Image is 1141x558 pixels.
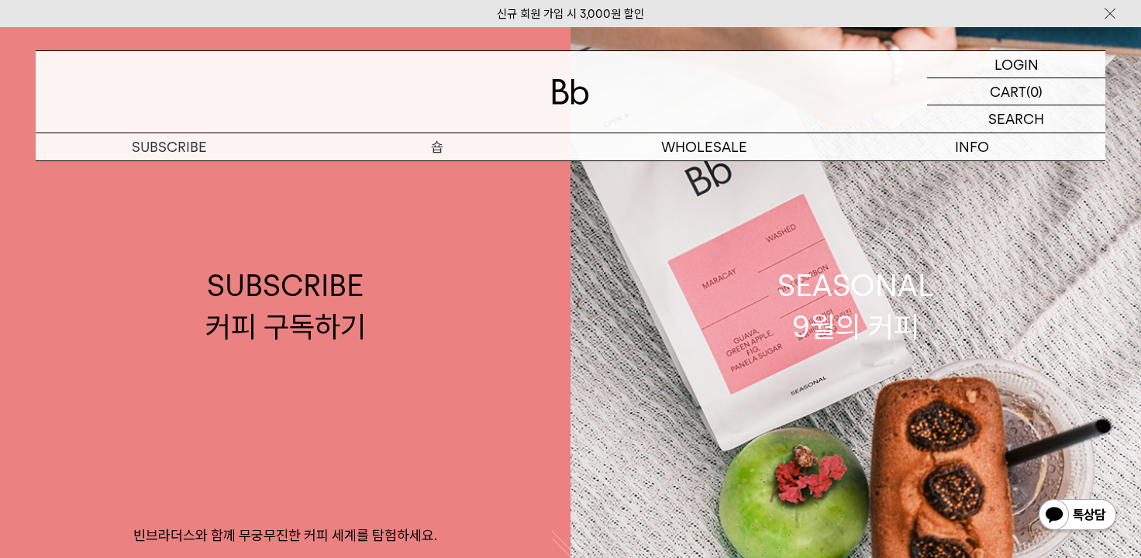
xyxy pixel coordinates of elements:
img: 카카오톡 채널 1:1 채팅 버튼 [1037,498,1118,535]
p: WHOLESALE [570,133,838,160]
div: SEASONAL 9월의 커피 [777,265,934,347]
div: SUBSCRIBE 커피 구독하기 [205,265,366,347]
p: (0) [1026,78,1043,105]
a: 숍 [303,133,570,160]
p: LOGIN [994,51,1039,77]
p: CART [990,78,1026,105]
p: SEARCH [988,105,1044,133]
a: 신규 회원 가입 시 3,000원 할인 [497,7,644,21]
a: LOGIN [927,51,1105,78]
img: 로고 [552,79,589,105]
p: INFO [838,133,1105,160]
a: SUBSCRIBE [36,133,303,160]
a: CART (0) [927,78,1105,105]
